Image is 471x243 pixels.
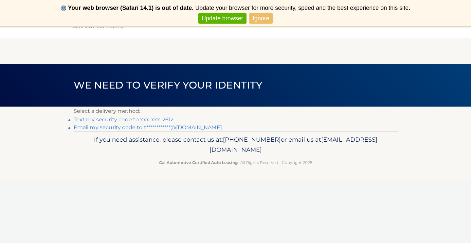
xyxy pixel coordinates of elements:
[195,5,410,11] span: Update your browser for more security, speed and the best experience on this site.
[198,13,246,24] a: Update browser
[159,160,238,165] strong: Cal Automotive Certified Auto Leasing
[74,79,263,91] span: We need to verify your identity
[74,107,398,116] p: Select a delivery method:
[68,5,194,11] b: Your web browser (Safari 14.1) is out of date.
[249,13,273,24] a: Ignore
[74,116,174,123] a: Text my security code to xxx-xxx-2612
[78,134,393,155] p: If you need assistance, please contact us at: or email us at
[78,159,393,166] p: - All Rights Reserved - Copyright 2025
[223,136,281,143] span: [PHONE_NUMBER]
